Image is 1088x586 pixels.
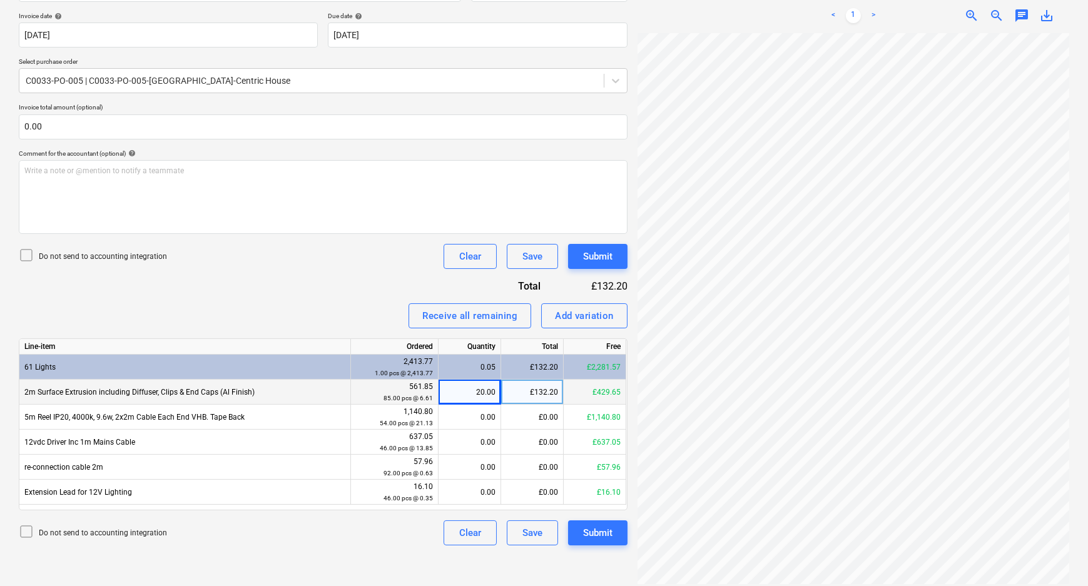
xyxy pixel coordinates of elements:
[564,339,626,355] div: Free
[507,520,558,545] button: Save
[541,303,628,328] button: Add variation
[501,339,564,355] div: Total
[39,528,167,538] p: Do not send to accounting integration
[564,380,626,405] div: £429.65
[356,481,433,504] div: 16.10
[356,381,433,404] div: 561.85
[564,355,626,380] div: £2,281.57
[352,13,362,20] span: help
[444,480,496,505] div: 0.00
[19,380,351,405] div: 2m Surface Extrusion including Diffuser, Clips & End Caps (Al Finish)
[561,279,628,293] div: £132.20
[564,430,626,455] div: £637.05
[826,8,841,23] a: Previous page
[380,420,433,427] small: 54.00 pcs @ 21.13
[444,405,496,430] div: 0.00
[384,470,433,477] small: 92.00 pcs @ 0.63
[989,8,1004,23] span: zoom_out
[501,455,564,480] div: £0.00
[568,244,628,269] button: Submit
[52,13,62,20] span: help
[384,495,433,502] small: 46.00 pcs @ 0.35
[380,445,433,452] small: 46.00 pcs @ 13.85
[19,480,351,505] div: Extension Lead for 12V Lighting
[24,363,56,371] span: 61 Lights
[356,356,433,379] div: 2,413.77
[19,339,351,355] div: Line-item
[555,308,614,324] div: Add variation
[501,430,564,455] div: £0.00
[444,520,497,545] button: Clear
[356,406,433,429] div: 1,140.80
[568,520,628,545] button: Submit
[501,405,564,430] div: £0.00
[522,248,542,265] div: Save
[422,308,517,324] div: Receive all remaining
[19,455,351,480] div: re-connection cable 2m
[444,355,496,380] div: 0.05
[39,251,167,262] p: Do not send to accounting integration
[1025,526,1088,586] iframe: Chat Widget
[356,456,433,479] div: 57.96
[564,405,626,430] div: £1,140.80
[444,455,496,480] div: 0.00
[507,244,558,269] button: Save
[501,355,564,380] div: £132.20
[19,405,351,430] div: 5m Reel IP20, 4000k, 9.6w, 2x2m Cable Each End VHB. Tape Back
[501,480,564,505] div: £0.00
[356,431,433,454] div: 637.05
[19,12,318,20] div: Invoice date
[384,395,433,402] small: 85.00 pcs @ 6.61
[19,149,628,158] div: Comment for the accountant (optional)
[19,430,351,455] div: 12vdc Driver Inc 1m Mains Cable
[328,12,627,20] div: Due date
[866,8,881,23] a: Next page
[846,8,861,23] a: Page 1 is your current page
[328,23,627,48] input: Due date not specified
[19,103,628,114] p: Invoice total amount (optional)
[375,370,433,376] small: 1.00 pcs @ 2,413.77
[1014,8,1029,23] span: chat
[19,114,628,139] input: Invoice total amount (optional)
[583,248,613,265] div: Submit
[564,480,626,505] div: £16.10
[522,525,542,541] div: Save
[583,525,613,541] div: Submit
[501,380,564,405] div: £132.20
[459,525,481,541] div: Clear
[19,58,628,68] p: Select purchase order
[564,455,626,480] div: £57.96
[444,430,496,455] div: 0.00
[439,339,501,355] div: Quantity
[126,149,136,157] span: help
[444,244,497,269] button: Clear
[465,279,561,293] div: Total
[19,23,318,48] input: Invoice date not specified
[964,8,979,23] span: zoom_in
[459,248,481,265] div: Clear
[409,303,531,328] button: Receive all remaining
[444,380,496,405] div: 20.00
[1039,8,1054,23] span: save_alt
[351,339,439,355] div: Ordered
